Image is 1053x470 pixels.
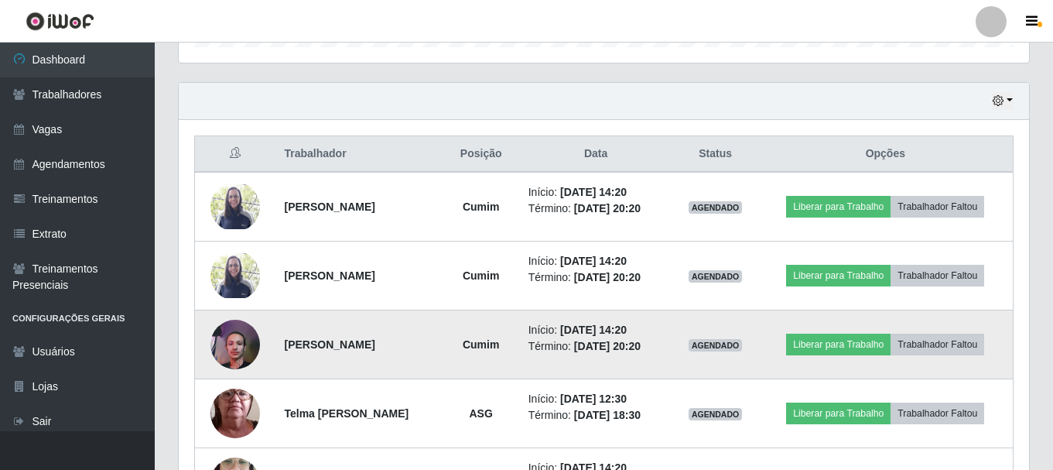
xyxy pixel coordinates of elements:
strong: [PERSON_NAME] [284,269,374,282]
time: [DATE] 14:20 [560,186,627,198]
time: [DATE] 18:30 [574,409,641,421]
button: Trabalhador Faltou [891,265,984,286]
time: [DATE] 20:20 [574,271,641,283]
th: Opções [758,136,1014,173]
li: Início: [528,391,664,407]
strong: Cumim [463,269,499,282]
button: Trabalhador Faltou [891,334,984,355]
li: Término: [528,201,664,217]
th: Data [519,136,673,173]
strong: ASG [470,407,493,420]
th: Posição [443,136,519,173]
li: Término: [528,407,664,424]
span: AGENDADO [689,270,743,283]
img: 1744294731442.jpeg [210,359,260,468]
time: [DATE] 12:30 [560,393,627,405]
span: AGENDADO [689,201,743,214]
th: Trabalhador [275,136,443,173]
strong: Cumim [463,338,499,351]
img: 1737159671369.jpeg [210,311,260,378]
th: Status [673,136,758,173]
li: Início: [528,184,664,201]
button: Liberar para Trabalho [786,265,891,286]
button: Liberar para Trabalho [786,196,891,218]
li: Início: [528,253,664,269]
button: Liberar para Trabalho [786,334,891,355]
li: Início: [528,322,664,338]
span: AGENDADO [689,339,743,352]
li: Término: [528,269,664,286]
strong: Cumim [463,201,499,213]
strong: [PERSON_NAME] [284,338,374,351]
time: [DATE] 20:20 [574,340,641,352]
span: AGENDADO [689,408,743,420]
strong: [PERSON_NAME] [284,201,374,213]
button: Trabalhador Faltou [891,403,984,424]
time: [DATE] 14:20 [560,255,627,267]
time: [DATE] 20:20 [574,202,641,214]
button: Trabalhador Faltou [891,196,984,218]
button: Liberar para Trabalho [786,403,891,424]
time: [DATE] 14:20 [560,324,627,336]
strong: Telma [PERSON_NAME] [284,407,409,420]
li: Término: [528,338,664,355]
img: CoreUI Logo [26,12,94,31]
img: 1751565100941.jpeg [210,253,260,299]
img: 1751565100941.jpeg [210,184,260,230]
